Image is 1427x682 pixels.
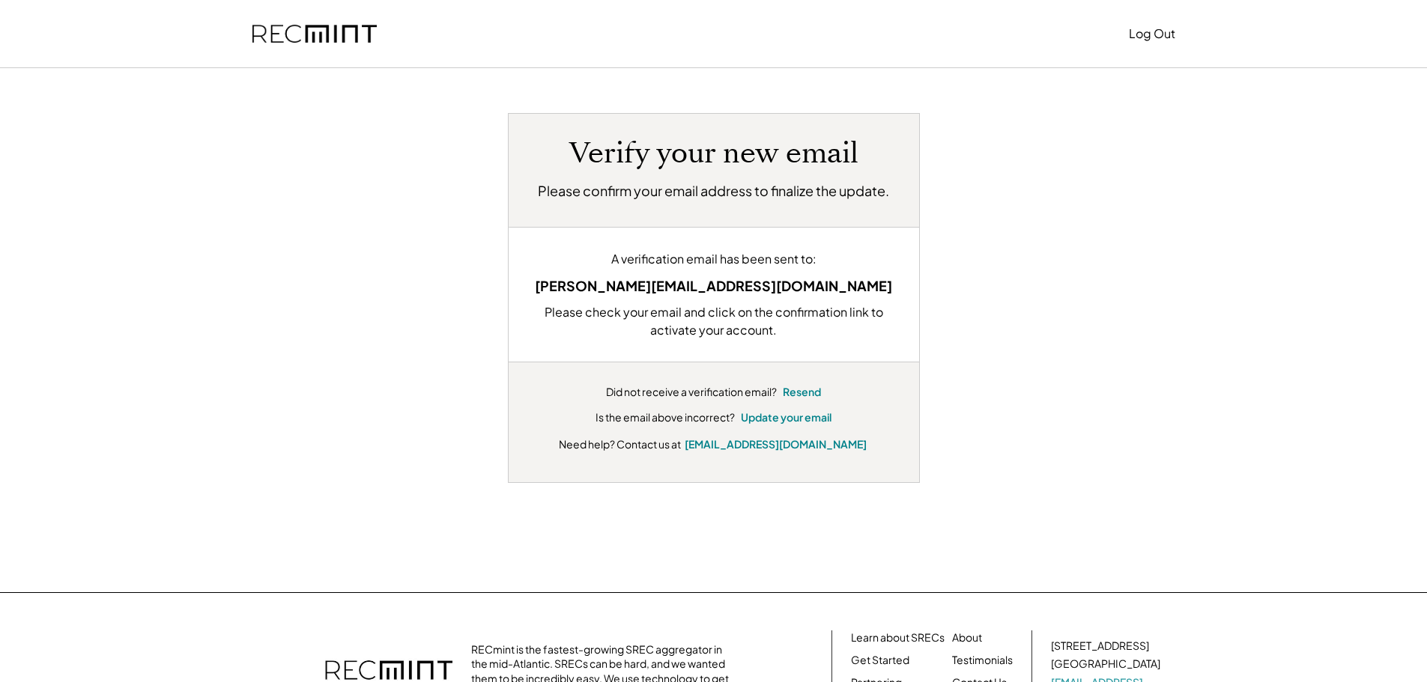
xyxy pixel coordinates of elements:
[596,410,735,425] div: Is the email above incorrect?
[952,630,982,645] a: About
[741,410,831,425] button: Update your email
[1129,19,1175,49] button: Log Out
[1051,639,1149,654] div: [STREET_ADDRESS]
[569,136,858,171] h1: Verify your new email
[851,630,945,645] a: Learn about SRECs
[559,436,681,452] div: Need help? Contact us at
[531,303,897,339] div: Please check your email and click on the confirmation link to activate your account.
[851,653,909,668] a: Get Started
[538,180,889,201] h2: Please confirm your email address to finalize the update.
[783,385,821,400] button: Resend
[685,437,867,451] a: [EMAIL_ADDRESS][DOMAIN_NAME]
[531,275,897,296] div: [PERSON_NAME][EMAIL_ADDRESS][DOMAIN_NAME]
[1051,657,1160,672] div: [GEOGRAPHIC_DATA]
[952,653,1013,668] a: Testimonials
[252,25,377,43] img: recmint-logotype%403x.png
[531,250,897,268] div: A verification email has been sent to:
[606,385,777,400] div: Did not receive a verification email?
